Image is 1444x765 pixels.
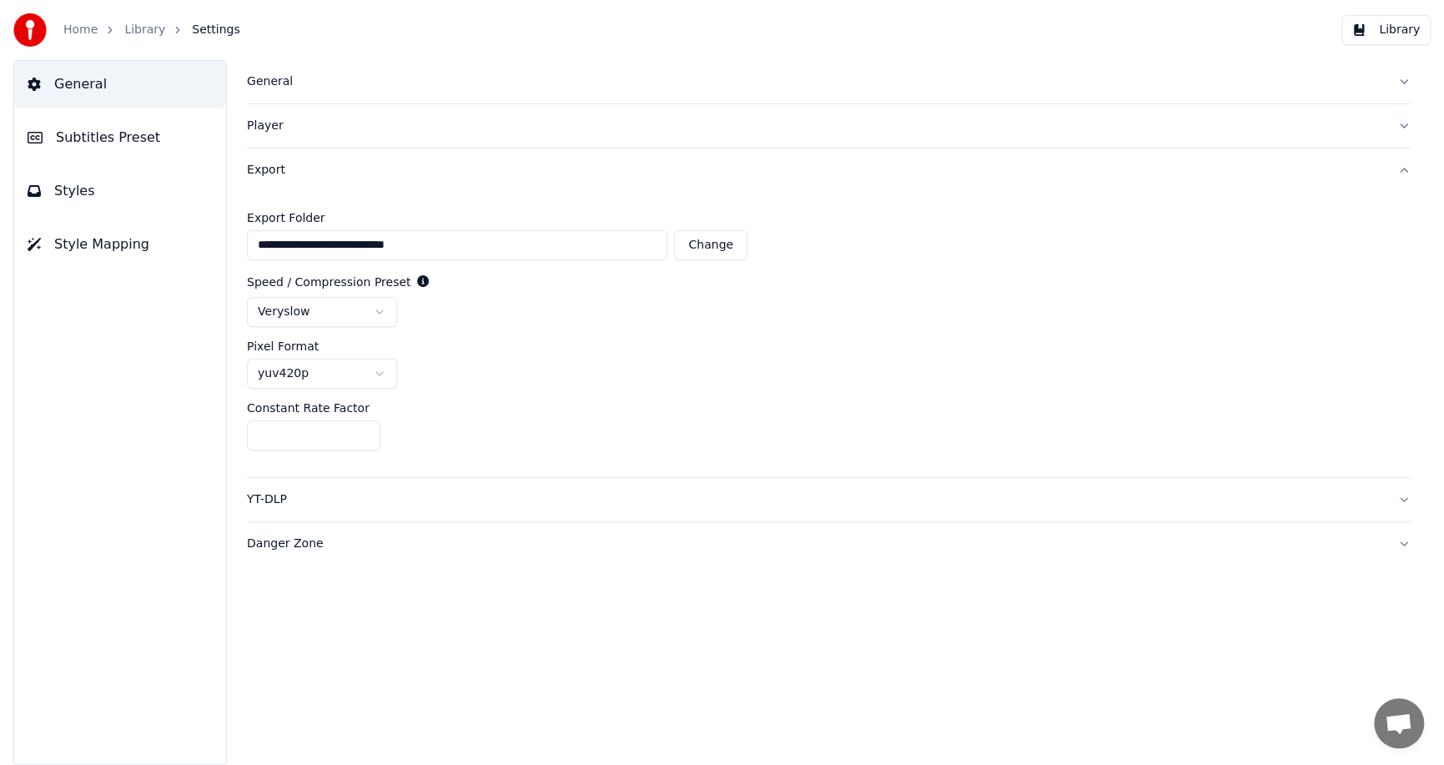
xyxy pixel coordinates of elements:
button: Styles [14,168,226,214]
div: Open chat [1374,698,1424,748]
label: Constant Rate Factor [247,402,370,414]
div: General [247,73,1384,90]
span: General [54,74,107,94]
button: Danger Zone [247,522,1411,566]
button: Style Mapping [14,221,226,268]
span: Settings [192,22,239,38]
img: youka [13,13,47,47]
nav: breadcrumb [63,22,240,38]
div: Export [247,192,1411,477]
div: YT-DLP [247,491,1384,508]
span: Subtitles Preset [56,128,160,148]
label: Pixel Format [247,340,319,352]
button: General [14,61,226,108]
span: Styles [54,181,95,201]
div: Danger Zone [247,536,1384,552]
button: General [247,60,1411,103]
label: Speed / Compression Preset [247,276,410,288]
button: Library [1341,15,1431,45]
button: YT-DLP [247,478,1411,521]
label: Export Folder [247,212,747,224]
button: Subtitles Preset [14,114,226,161]
span: Style Mapping [54,234,149,254]
a: Home [63,22,98,38]
div: Player [247,118,1384,134]
div: Export [247,162,1384,179]
button: Export [247,148,1411,192]
button: Change [674,230,747,260]
a: Library [124,22,165,38]
button: Player [247,104,1411,148]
